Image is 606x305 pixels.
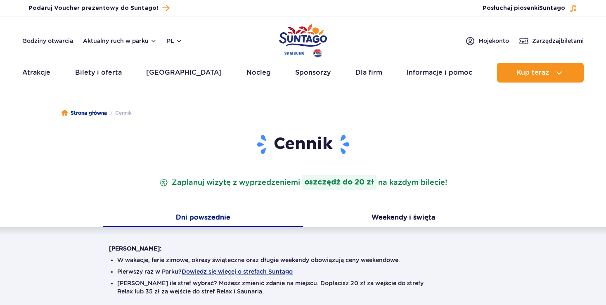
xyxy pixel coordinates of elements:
button: Posłuchaj piosenkiSuntago [483,4,578,12]
button: Weekendy i święta [303,210,503,227]
span: Kup teraz [516,69,549,76]
li: [PERSON_NAME] ile stref wybrać? Możesz zmienić zdanie na miejscu. Dopłacisz 20 zł za wejście do s... [117,279,489,296]
li: Cennik [107,109,132,117]
strong: [PERSON_NAME]: [109,245,161,252]
a: Zarządzajbiletami [519,36,584,46]
a: Podaruj Voucher prezentowy do Suntago! [28,2,169,14]
a: Park of Poland [279,21,327,59]
span: Posłuchaj piosenki [483,4,565,12]
a: Dla firm [355,63,382,83]
li: W wakacje, ferie zimowe, okresy świąteczne oraz długie weekendy obowiązują ceny weekendowe. [117,256,489,264]
a: Mojekonto [465,36,509,46]
button: Dowiedz się więcej o strefach Suntago [182,268,293,275]
a: Sponsorzy [295,63,331,83]
h1: Cennik [109,134,497,155]
li: Pierwszy raz w Parku? [117,267,489,276]
button: pl [167,37,182,45]
strong: oszczędź do 20 zł [302,175,376,190]
button: Dni powszednie [103,210,303,227]
button: Kup teraz [497,63,584,83]
a: Bilety i oferta [75,63,122,83]
p: Zaplanuj wizytę z wyprzedzeniem na każdym bilecie! [158,175,449,190]
span: Moje konto [478,37,509,45]
a: Nocleg [246,63,271,83]
span: Podaruj Voucher prezentowy do Suntago! [28,4,158,12]
a: Godziny otwarcia [22,37,73,45]
a: Atrakcje [22,63,50,83]
a: [GEOGRAPHIC_DATA] [146,63,222,83]
span: Suntago [539,5,565,11]
span: Zarządzaj biletami [532,37,584,45]
a: Strona główna [62,109,107,117]
a: Informacje i pomoc [407,63,472,83]
button: Aktualny ruch w parku [83,38,157,44]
